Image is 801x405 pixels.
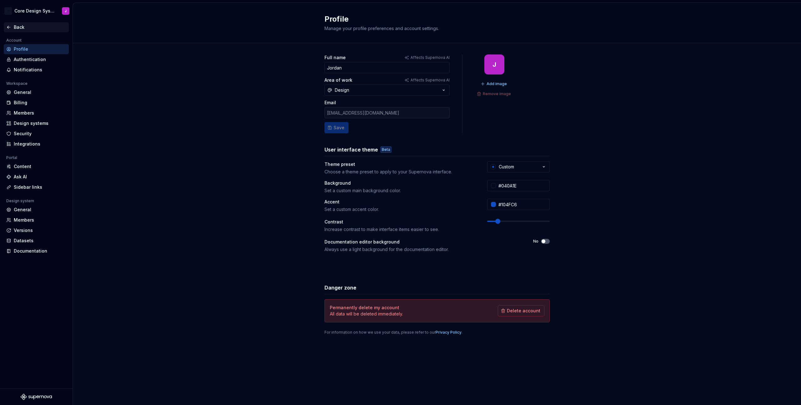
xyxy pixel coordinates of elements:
div: Back [14,24,66,30]
span: Add image [487,81,507,86]
label: Area of work [324,77,352,83]
p: Affects Supernova AI [411,55,450,60]
input: #FFFFFF [496,180,550,191]
a: Design systems [4,118,69,128]
div: Always use a light background for the documentation editor. [324,246,522,253]
h3: Danger zone [324,284,356,291]
a: Members [4,215,69,225]
a: Sidebar links [4,182,69,192]
div: Billing [14,100,66,106]
h3: User interface theme [324,146,378,153]
div: Ask AI [14,174,66,180]
div: J [65,8,67,13]
label: Full name [324,54,346,61]
div: Custom [499,164,514,170]
a: Datasets [4,236,69,246]
a: General [4,205,69,215]
div: Contrast [324,219,343,225]
div: Theme preset [324,161,355,167]
div: Beta [380,146,391,153]
div: Documentation editor background [324,239,400,245]
a: Profile [4,44,69,54]
a: Billing [4,98,69,108]
label: No [533,239,538,244]
a: Privacy Policy [436,330,462,335]
div: General [14,207,66,213]
button: WCore Design SystemJ [1,4,71,18]
input: #104FC6 [496,199,550,210]
div: Content [14,163,66,170]
button: Delete account [498,305,544,316]
a: Documentation [4,246,69,256]
div: Set a custom accent color. [324,206,476,213]
a: Back [4,22,69,32]
h4: Permanently delete my account [330,305,399,311]
div: Security [14,131,66,137]
div: J [492,62,496,67]
a: Notifications [4,65,69,75]
label: Email [324,100,336,106]
span: Delete account [507,308,540,314]
div: Design systems [14,120,66,126]
div: Members [14,217,66,223]
h2: Profile [324,14,542,24]
div: Profile [14,46,66,52]
div: W [4,7,12,15]
a: Security [4,129,69,139]
div: For information on how we use your data, please refer to our . [324,330,550,335]
div: Background [324,180,351,186]
a: Members [4,108,69,118]
div: Workspace [4,80,30,87]
svg: Supernova Logo [21,394,52,400]
span: Manage your profile preferences and account settings. [324,26,439,31]
button: Custom [487,161,550,172]
div: Accent [324,199,339,205]
p: All data will be deleted immediately. [330,311,403,317]
a: Authentication [4,54,69,64]
button: Add image [479,79,510,88]
div: Authentication [14,56,66,63]
div: Increase contrast to make interface items easier to see. [324,226,476,233]
div: General [14,89,66,95]
a: General [4,87,69,97]
div: Documentation [14,248,66,254]
div: Core Design System [14,8,54,14]
div: Design system [4,197,37,205]
a: Content [4,161,69,172]
div: Notifications [14,67,66,73]
div: Members [14,110,66,116]
div: Choose a theme preset to apply to your Supernova interface. [324,169,476,175]
div: Design [335,87,349,93]
a: Ask AI [4,172,69,182]
div: Set a custom main background color. [324,187,476,194]
a: Integrations [4,139,69,149]
p: Affects Supernova AI [411,78,450,83]
div: Integrations [14,141,66,147]
div: Datasets [14,238,66,244]
div: Versions [14,227,66,233]
a: Versions [4,225,69,235]
div: Sidebar links [14,184,66,190]
div: Portal [4,154,20,161]
div: Account [4,37,24,44]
